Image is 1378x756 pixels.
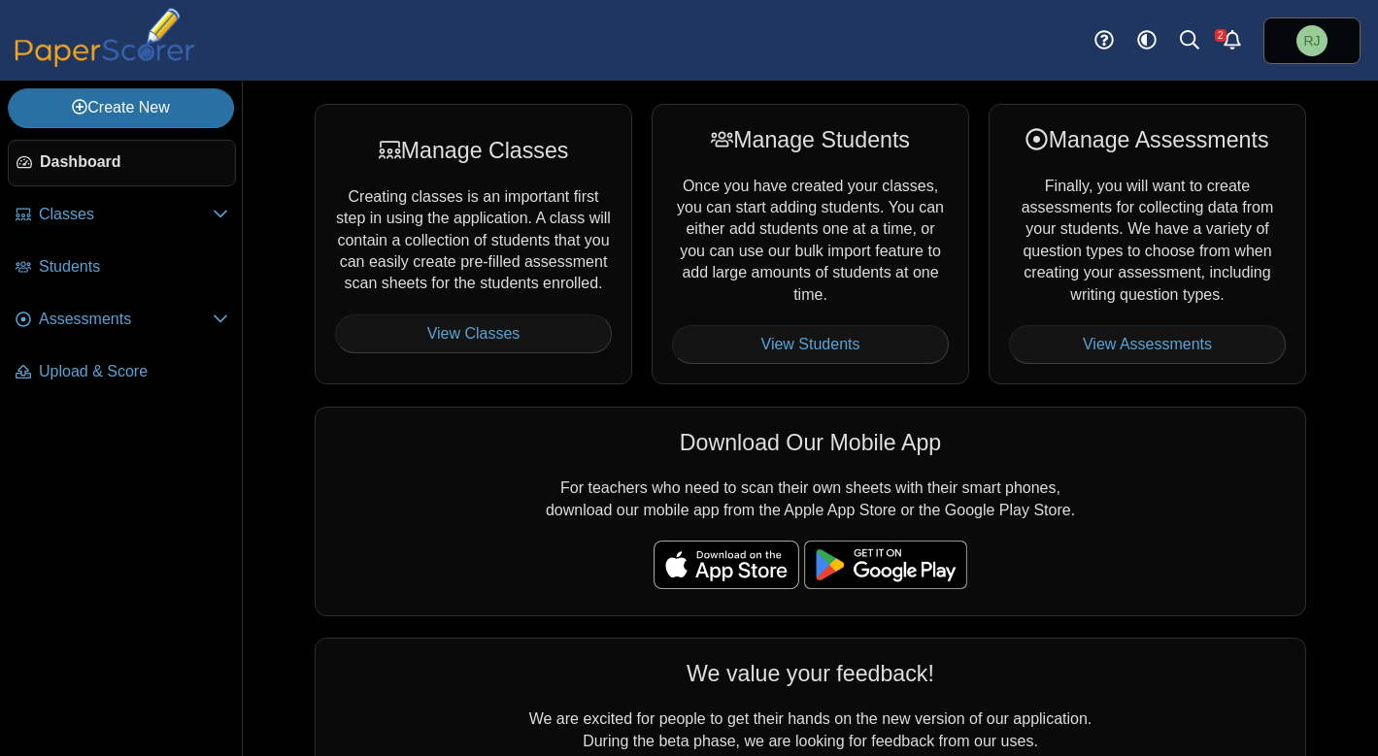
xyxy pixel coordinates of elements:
[1009,124,1286,155] div: Manage Assessments
[8,53,202,70] a: PaperScorer
[1211,19,1254,62] a: Alerts
[1303,34,1320,48] span: Richard Jones
[40,151,227,173] span: Dashboard
[39,361,228,382] span: Upload & Score
[8,140,236,186] a: Dashboard
[1296,25,1328,56] span: Richard Jones
[1009,325,1286,364] a: View Assessments
[8,192,236,239] a: Classes
[8,88,234,127] a: Create New
[39,309,213,330] span: Assessments
[335,658,1286,689] div: We value your feedback!
[1263,17,1361,64] a: Richard Jones
[8,349,236,396] a: Upload & Score
[39,204,213,225] span: Classes
[335,135,612,166] div: Manage Classes
[672,325,949,364] a: View Students
[39,256,228,278] span: Students
[8,297,236,344] a: Assessments
[315,104,632,384] div: Creating classes is an important first step in using the application. A class will contain a coll...
[335,427,1286,458] div: Download Our Mobile App
[672,124,949,155] div: Manage Students
[335,314,612,353] a: View Classes
[8,8,202,67] img: PaperScorer
[654,541,799,589] img: apple-store-badge.svg
[315,407,1306,616] div: For teachers who need to scan their own sheets with their smart phones, download our mobile app f...
[989,104,1306,384] div: Finally, you will want to create assessments for collecting data from your students. We have a va...
[8,245,236,291] a: Students
[804,541,967,589] img: google-play-badge.png
[652,104,969,384] div: Once you have created your classes, you can start adding students. You can either add students on...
